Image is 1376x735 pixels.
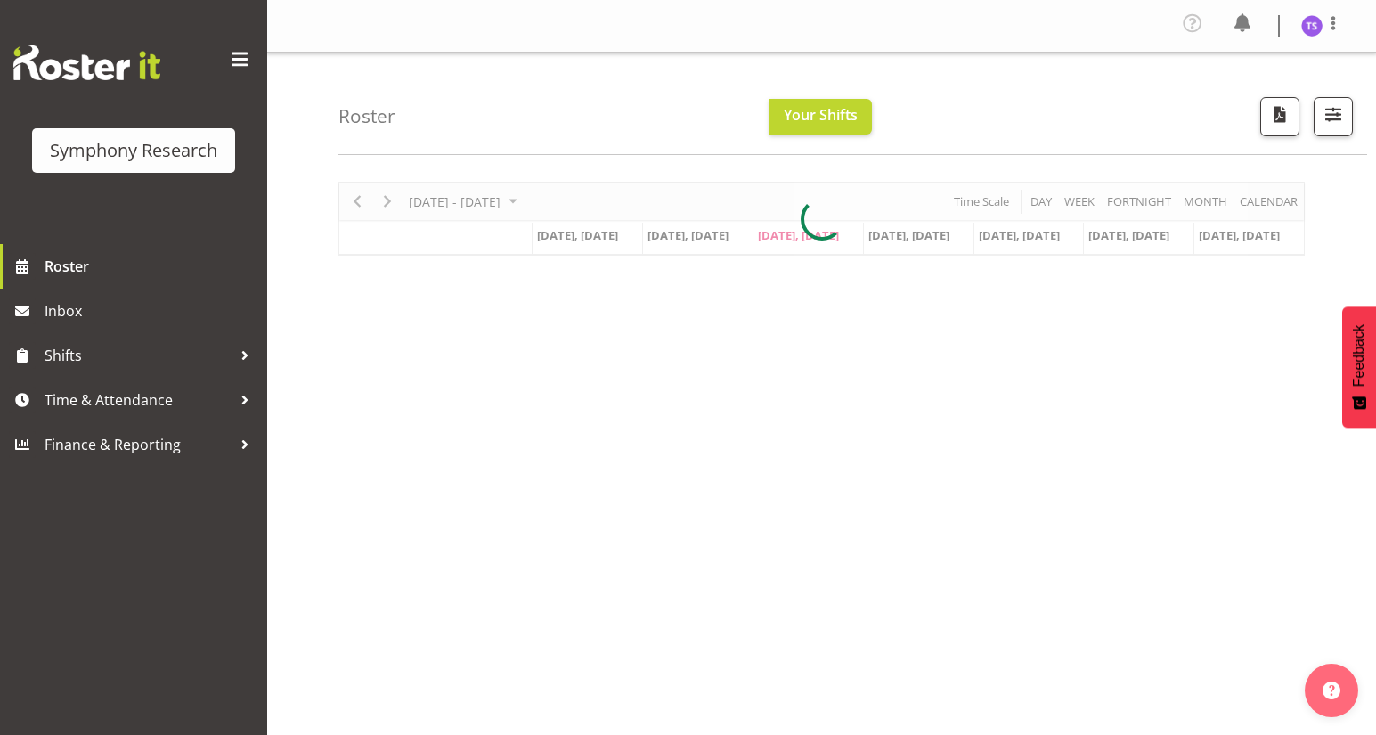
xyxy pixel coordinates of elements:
[45,431,232,458] span: Finance & Reporting
[1314,97,1353,136] button: Filter Shifts
[784,105,858,125] span: Your Shifts
[338,106,395,127] h4: Roster
[1301,15,1323,37] img: titi-strickland1975.jpg
[13,45,160,80] img: Rosterit website logo
[45,387,232,413] span: Time & Attendance
[45,253,258,280] span: Roster
[1351,324,1367,387] span: Feedback
[1323,682,1340,699] img: help-xxl-2.png
[45,342,232,369] span: Shifts
[50,137,217,164] div: Symphony Research
[1260,97,1299,136] button: Download a PDF of the roster according to the set date range.
[1342,306,1376,428] button: Feedback - Show survey
[769,99,872,135] button: Your Shifts
[45,298,258,324] span: Inbox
